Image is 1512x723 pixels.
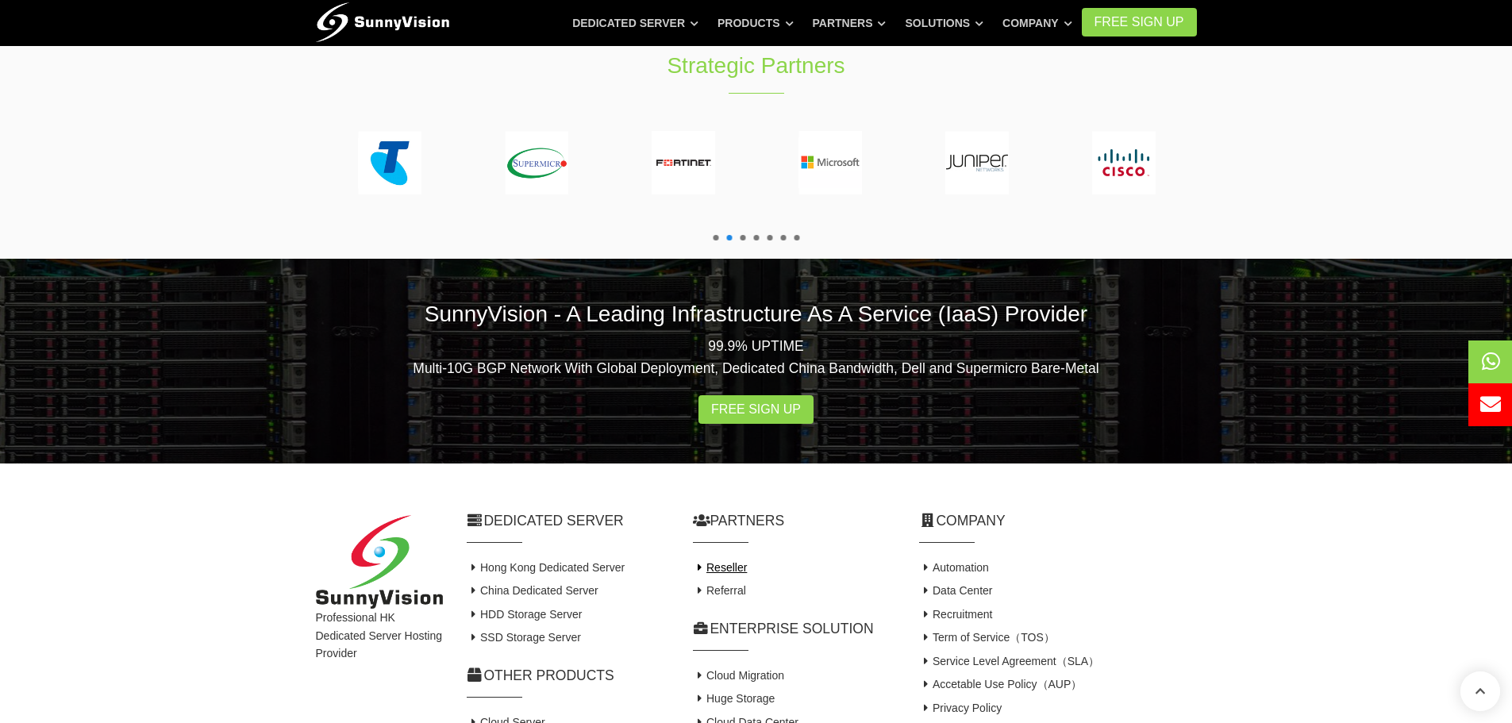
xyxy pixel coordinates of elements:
[467,584,598,597] a: China Dedicated Server
[467,561,625,574] a: Hong Kong Dedicated Server
[945,131,1009,194] img: juniper-150.png
[358,131,421,194] img: telstra-150.png
[693,692,775,705] a: Huge Storage
[718,9,794,37] a: Products
[467,511,669,531] h2: Dedicated Server
[1082,8,1197,37] a: FREE Sign Up
[467,608,583,621] a: HDD Storage Server
[693,584,746,597] a: Referral
[316,335,1197,379] p: 99.9% UPTIME Multi-10G BGP Network With Global Deployment, Dedicated China Bandwidth, Dell and Su...
[693,619,895,639] h2: Enterprise Solution
[1092,131,1156,194] img: cisco-150.png
[919,584,993,597] a: Data Center
[316,515,443,610] img: SunnyVision Limited
[919,631,1055,644] a: Term of Service（TOS）
[905,9,983,37] a: Solutions
[316,298,1197,329] h2: SunnyVision - A Leading Infrastructure As A Service (IaaS) Provider
[505,131,568,194] img: supermicro-150.png
[652,131,715,194] img: fortinet-150.png
[693,669,785,682] a: Cloud Migration
[919,561,989,574] a: Automation
[1002,9,1072,37] a: Company
[467,631,581,644] a: SSD Storage Server
[813,9,887,37] a: Partners
[572,9,698,37] a: Dedicated Server
[467,666,669,686] h2: Other Products
[919,702,1002,714] a: Privacy Policy
[492,50,1021,81] h1: Strategic Partners
[698,395,814,424] a: Free Sign Up
[693,561,748,574] a: Reseller
[919,678,1083,690] a: Accetable Use Policy（AUP）
[919,608,993,621] a: Recruitment
[798,131,862,194] img: microsoft-150.png
[919,655,1100,667] a: Service Level Agreement（SLA）
[693,511,895,531] h2: Partners
[919,511,1197,531] h2: Company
